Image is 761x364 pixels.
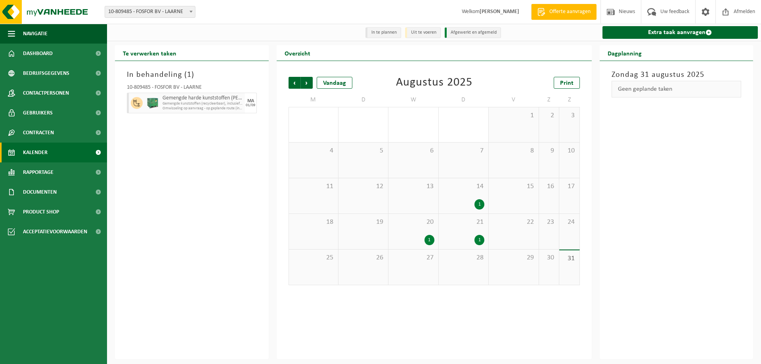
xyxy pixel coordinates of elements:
[396,77,472,89] div: Augustus 2025
[301,77,313,89] span: Volgende
[493,218,534,227] span: 22
[543,147,555,155] span: 9
[493,253,534,262] span: 29
[474,235,484,245] div: 1
[405,27,441,38] li: Uit te voeren
[365,27,401,38] li: In te plannen
[293,218,334,227] span: 18
[559,93,579,107] td: Z
[392,218,434,227] span: 20
[474,199,484,210] div: 1
[563,218,575,227] span: 24
[563,254,575,263] span: 31
[293,147,334,155] span: 4
[531,4,597,20] a: Offerte aanvragen
[317,77,352,89] div: Vandaag
[424,235,434,245] div: 1
[443,182,484,191] span: 14
[563,147,575,155] span: 10
[23,44,53,63] span: Dashboard
[342,147,384,155] span: 5
[163,106,243,111] span: Omwisseling op aanvraag - op geplande route (incl. verwerking)
[493,111,534,120] span: 1
[187,71,191,79] span: 1
[342,253,384,262] span: 26
[23,162,54,182] span: Rapportage
[543,253,555,262] span: 30
[293,182,334,191] span: 11
[338,93,388,107] td: D
[612,69,742,81] h3: Zondag 31 augustus 2025
[493,147,534,155] span: 8
[543,218,555,227] span: 23
[392,253,434,262] span: 27
[105,6,195,18] span: 10-809485 - FOSFOR BV - LAARNE
[163,95,243,101] span: Gemengde harde kunststoffen (PE, PP en PVC), recycleerbaar (industrieel)
[543,111,555,120] span: 2
[493,182,534,191] span: 15
[247,99,254,103] div: MA
[163,101,243,106] span: Gemengde kunststoffen (recycleerbaar), inclusief PVC
[127,69,257,81] h3: In behandeling ( )
[23,202,59,222] span: Product Shop
[392,147,434,155] span: 6
[277,45,318,61] h2: Overzicht
[23,83,69,103] span: Contactpersonen
[600,45,650,61] h2: Dagplanning
[23,123,54,143] span: Contracten
[602,26,758,39] a: Extra taak aanvragen
[539,93,559,107] td: Z
[563,111,575,120] span: 3
[547,8,593,16] span: Offerte aanvragen
[147,97,159,109] img: PB-HB-1400-HPE-GN-01
[23,222,87,242] span: Acceptatievoorwaarden
[23,24,48,44] span: Navigatie
[563,182,575,191] span: 17
[543,182,555,191] span: 16
[489,93,539,107] td: V
[246,103,255,107] div: 01/09
[115,45,184,61] h2: Te verwerken taken
[342,182,384,191] span: 12
[105,6,195,17] span: 10-809485 - FOSFOR BV - LAARNE
[445,27,501,38] li: Afgewerkt en afgemeld
[443,147,484,155] span: 7
[388,93,438,107] td: W
[127,85,257,93] div: 10-809485 - FOSFOR BV - LAARNE
[23,63,69,83] span: Bedrijfsgegevens
[23,143,48,162] span: Kalender
[443,253,484,262] span: 28
[554,77,580,89] a: Print
[293,253,334,262] span: 25
[612,81,742,97] div: Geen geplande taken
[392,182,434,191] span: 13
[342,218,384,227] span: 19
[480,9,519,15] strong: [PERSON_NAME]
[560,80,574,86] span: Print
[289,93,338,107] td: M
[289,77,300,89] span: Vorige
[23,103,53,123] span: Gebruikers
[443,218,484,227] span: 21
[23,182,57,202] span: Documenten
[439,93,489,107] td: D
